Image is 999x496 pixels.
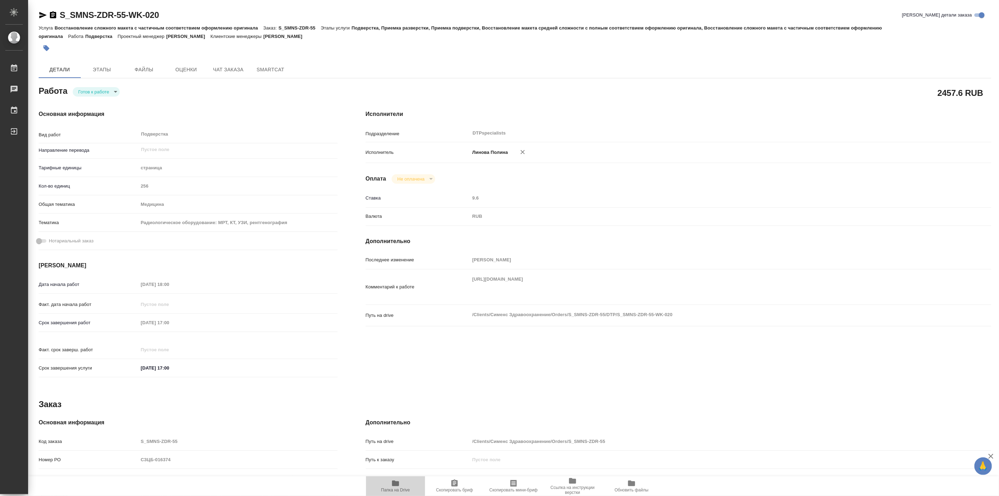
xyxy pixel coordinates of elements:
button: Ссылка на инструкции верстки [543,476,602,496]
p: Срок завершения работ [39,319,138,326]
h4: [PERSON_NAME] [39,261,338,270]
p: Путь на drive [366,312,470,319]
input: Пустое поле [470,193,939,203]
button: Скопировать ссылку для ЯМессенджера [39,11,47,19]
span: [PERSON_NAME] детали заказа [902,12,972,19]
input: Пустое поле [138,345,200,355]
span: Этапы [85,65,119,74]
input: Пустое поле [470,255,939,265]
p: Вид услуги [39,475,138,482]
p: Номер РО [39,456,138,463]
button: Добавить тэг [39,40,54,56]
span: Папка на Drive [381,488,410,492]
p: Клиентские менеджеры [210,34,263,39]
input: Пустое поле [138,279,200,289]
p: Факт. срок заверш. работ [39,346,138,353]
p: Подверстка [85,34,118,39]
p: Проекты Smartcat [366,475,470,482]
input: Пустое поле [138,473,338,483]
p: S_SMNS-ZDR-55 [279,25,321,31]
input: Пустое поле [470,436,939,446]
p: Дата начала работ [39,281,138,288]
input: Пустое поле [141,145,321,154]
h4: Дополнительно [366,418,991,427]
p: Проектный менеджер [118,34,166,39]
p: Срок завершения услуги [39,365,138,372]
p: [PERSON_NAME] [263,34,308,39]
p: Путь к заказу [366,456,470,463]
h4: Исполнители [366,110,991,118]
span: Файлы [127,65,161,74]
h2: 2457.6 RUB [938,87,983,99]
p: Работа [68,34,85,39]
p: Общая тематика [39,201,138,208]
textarea: /Clients/Сименс Здравоохранение/Orders/S_SMNS-ZDR-55/DTP/S_SMNS-ZDR-55-WK-020 [470,309,939,321]
div: Готов к работе [73,87,120,97]
p: Подверстка, Приемка разверстки, Приемка подверстки, Восстановление макета средней сложности с пол... [39,25,882,39]
button: Скопировать бриф [425,476,484,496]
span: Оценки [169,65,203,74]
p: Вид работ [39,131,138,138]
textarea: [URL][DOMAIN_NAME] [470,273,939,299]
input: Пустое поле [470,455,939,465]
p: Кол-во единиц [39,183,138,190]
div: Готов к работе [392,174,435,184]
p: Последнее изменение [366,256,470,263]
p: Подразделение [366,130,470,137]
h4: Основная информация [39,418,338,427]
input: Пустое поле [138,318,200,328]
p: Тарифные единицы [39,164,138,171]
span: Детали [43,65,77,74]
input: Пустое поле [138,299,200,309]
p: [PERSON_NAME] [166,34,210,39]
h4: Оплата [366,175,386,183]
button: Готов к работе [76,89,111,95]
button: Скопировать мини-бриф [484,476,543,496]
span: Нотариальный заказ [49,237,93,244]
h4: Дополнительно [366,237,991,246]
input: Пустое поле [138,436,338,446]
p: Услуга [39,25,54,31]
h2: Работа [39,84,67,97]
span: 🙏 [977,459,989,474]
input: ✎ Введи что-нибудь [138,363,200,373]
h4: Основная информация [39,110,338,118]
button: Папка на Drive [366,476,425,496]
div: страница [138,162,338,174]
a: S_SMNS-ZDR-55-WK-020 [60,10,159,20]
button: Не оплачена [395,176,426,182]
span: Скопировать мини-бриф [489,488,537,492]
span: SmartCat [254,65,287,74]
div: Радиологическое оборудование: МРТ, КТ, УЗИ, рентгенография [138,217,338,229]
span: Чат заказа [211,65,245,74]
input: Пустое поле [138,455,338,465]
h2: Заказ [39,399,61,410]
p: Ставка [366,195,470,202]
button: Обновить файлы [602,476,661,496]
p: Восстановление сложного макета с частичным соответствием оформлению оригинала [54,25,263,31]
p: Заказ: [263,25,279,31]
div: Медицина [138,198,338,210]
p: Код заказа [39,438,138,445]
p: Факт. дата начала работ [39,301,138,308]
p: Путь на drive [366,438,470,445]
button: Скопировать ссылку [49,11,57,19]
input: Пустое поле [138,181,338,191]
p: Направление перевода [39,147,138,154]
p: Комментарий к работе [366,283,470,291]
p: Тематика [39,219,138,226]
p: Валюта [366,213,470,220]
button: Удалить исполнителя [515,144,530,160]
p: Исполнитель [366,149,470,156]
a: S_SMNS-ZDR-55 [470,475,507,481]
span: Ссылка на инструкции верстки [547,485,598,495]
p: Линова Полина [470,149,508,156]
button: 🙏 [974,457,992,475]
span: Обновить файлы [615,488,649,492]
div: RUB [470,210,939,222]
span: Скопировать бриф [436,488,473,492]
p: Этапы услуги [321,25,352,31]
